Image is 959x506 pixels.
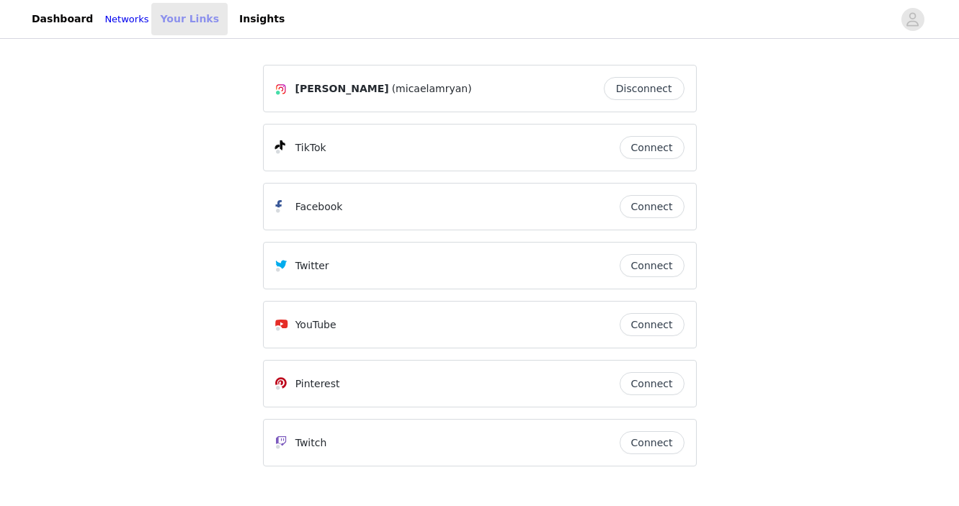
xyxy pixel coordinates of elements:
[906,8,919,31] div: avatar
[295,258,329,274] p: Twitter
[295,376,340,392] p: Pinterest
[392,81,472,96] span: (micaelamryan)
[620,431,684,454] button: Connect
[23,3,102,35] a: Dashboard
[604,77,684,100] button: Disconnect
[620,195,684,218] button: Connect
[275,83,287,95] img: Instagram Icon
[151,3,228,35] a: Your Links
[295,317,336,333] p: YouTube
[295,435,327,451] p: Twitch
[620,313,684,336] button: Connect
[104,12,148,27] a: Networks
[295,140,326,155] p: TikTok
[231,3,293,35] a: Insights
[620,372,684,395] button: Connect
[295,199,343,214] p: Facebook
[620,136,684,159] button: Connect
[620,254,684,277] button: Connect
[295,81,389,96] span: [PERSON_NAME]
